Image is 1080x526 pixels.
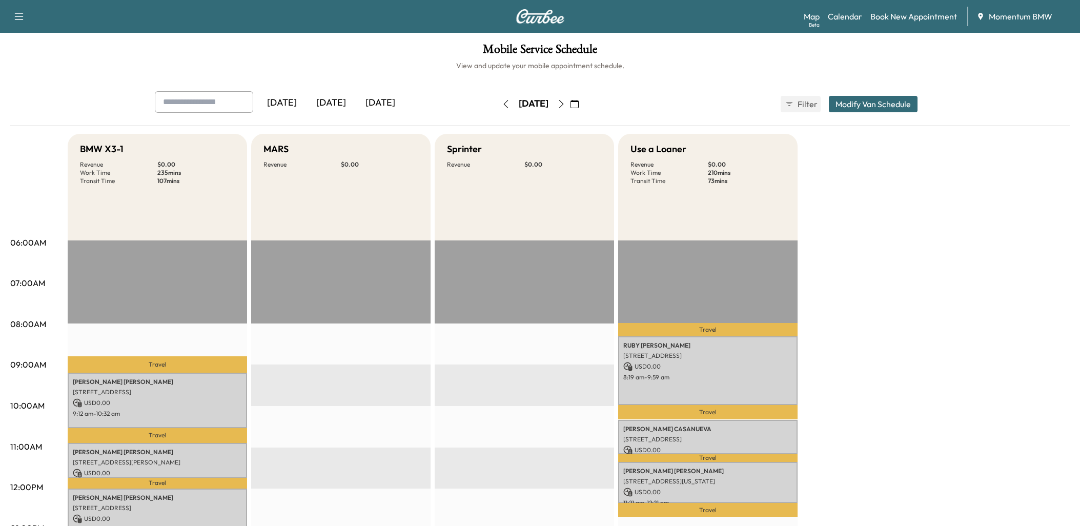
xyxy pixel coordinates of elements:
[157,169,235,177] p: 235 mins
[80,177,157,185] p: Transit Time
[10,440,42,453] p: 11:00AM
[870,10,957,23] a: Book New Appointment
[10,399,45,412] p: 10:00AM
[10,236,46,249] p: 06:00AM
[73,410,242,418] p: 9:12 am - 10:32 am
[10,60,1070,71] h6: View and update your mobile appointment schedule.
[623,362,792,371] p: USD 0.00
[516,9,565,24] img: Curbee Logo
[263,142,289,156] h5: MARS
[10,318,46,330] p: 08:00AM
[630,177,708,185] p: Transit Time
[447,160,524,169] p: Revenue
[618,323,798,336] p: Travel
[623,488,792,497] p: USD 0.00
[68,356,247,373] p: Travel
[73,388,242,396] p: [STREET_ADDRESS]
[524,160,602,169] p: $ 0.00
[73,504,242,512] p: [STREET_ADDRESS]
[623,467,792,475] p: [PERSON_NAME] [PERSON_NAME]
[157,177,235,185] p: 107 mins
[80,169,157,177] p: Work Time
[80,160,157,169] p: Revenue
[989,10,1052,23] span: Momentum BMW
[10,43,1070,60] h1: Mobile Service Schedule
[73,378,242,386] p: [PERSON_NAME] [PERSON_NAME]
[10,481,43,493] p: 12:00PM
[73,514,242,523] p: USD 0.00
[68,428,247,443] p: Travel
[630,160,708,169] p: Revenue
[307,91,356,115] div: [DATE]
[623,352,792,360] p: [STREET_ADDRESS]
[73,494,242,502] p: [PERSON_NAME] [PERSON_NAME]
[618,454,798,462] p: Travel
[618,503,798,517] p: Travel
[73,448,242,456] p: [PERSON_NAME] [PERSON_NAME]
[623,425,792,433] p: [PERSON_NAME] CASANUEVA
[708,169,785,177] p: 210 mins
[804,10,820,23] a: MapBeta
[781,96,821,112] button: Filter
[447,142,482,156] h5: Sprinter
[708,177,785,185] p: 73 mins
[618,405,798,419] p: Travel
[798,98,816,110] span: Filter
[356,91,405,115] div: [DATE]
[623,499,792,507] p: 11:21 am - 12:21 pm
[829,96,918,112] button: Modify Van Schedule
[157,160,235,169] p: $ 0.00
[828,10,862,23] a: Calendar
[263,160,341,169] p: Revenue
[708,160,785,169] p: $ 0.00
[623,341,792,350] p: RUBY [PERSON_NAME]
[68,478,247,489] p: Travel
[630,142,686,156] h5: Use a Loaner
[73,469,242,478] p: USD 0.00
[257,91,307,115] div: [DATE]
[519,97,548,110] div: [DATE]
[80,142,124,156] h5: BMW X3-1
[73,458,242,467] p: [STREET_ADDRESS][PERSON_NAME]
[341,160,418,169] p: $ 0.00
[10,277,45,289] p: 07:00AM
[623,373,792,381] p: 8:19 am - 9:59 am
[623,477,792,485] p: [STREET_ADDRESS][US_STATE]
[630,169,708,177] p: Work Time
[623,446,792,455] p: USD 0.00
[73,398,242,408] p: USD 0.00
[10,358,46,371] p: 09:00AM
[809,21,820,29] div: Beta
[623,435,792,443] p: [STREET_ADDRESS]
